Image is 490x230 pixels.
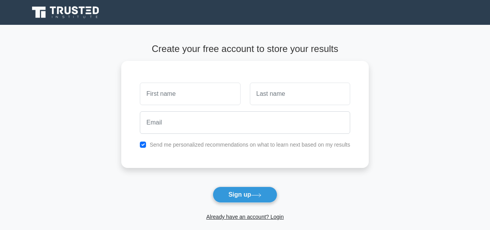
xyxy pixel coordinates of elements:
[140,83,240,105] input: First name
[150,142,350,148] label: Send me personalized recommendations on what to learn next based on my results
[250,83,350,105] input: Last name
[121,43,369,55] h4: Create your free account to store your results
[140,111,350,134] input: Email
[213,187,278,203] button: Sign up
[206,214,284,220] a: Already have an account? Login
